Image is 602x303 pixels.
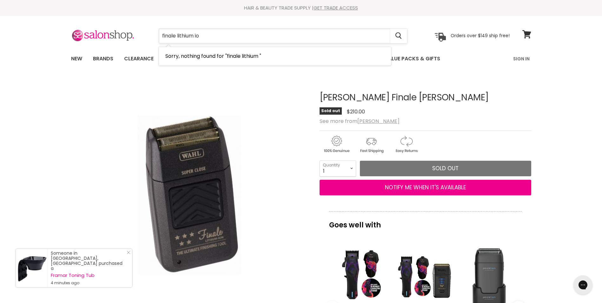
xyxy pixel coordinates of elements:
[124,251,130,257] a: Close Notification
[570,273,596,297] iframe: Gorgias live chat messenger
[380,52,445,65] a: Value Packs & Gifts
[16,249,48,287] a: Visit product page
[314,4,358,11] a: GET TRADE ACCESS
[51,273,126,278] a: Framar Toning Tub
[63,5,539,11] div: HAIR & BEAUTY TRADE SUPPLY |
[347,108,365,115] span: $210.00
[63,50,539,68] nav: Main
[389,135,423,154] img: returns.gif
[329,211,522,232] p: Goes well with
[320,118,400,125] span: See more from
[320,93,531,103] h1: [PERSON_NAME] Finale [PERSON_NAME]
[119,52,158,65] a: Clearance
[51,251,126,286] div: Someone in [GEOGRAPHIC_DATA], [GEOGRAPHIC_DATA] purchased a
[159,47,391,65] li: No Results
[451,33,510,38] p: Orders over $149 ship free!
[320,160,356,176] select: Quantity
[354,135,388,154] img: shipping.gif
[357,118,400,125] a: [PERSON_NAME]
[432,165,459,172] span: Sold out
[165,52,261,60] span: Sorry, nothing found for "finale lithium "
[390,29,407,43] button: Search
[320,135,353,154] img: genuine.gif
[66,52,87,65] a: New
[509,52,533,65] a: Sign In
[88,52,118,65] a: Brands
[66,50,477,68] ul: Main menu
[159,28,407,44] form: Product
[360,161,531,177] button: Sold out
[51,280,126,286] small: 4 minutes ago
[320,107,342,115] span: Sold out
[159,29,390,43] input: Search
[134,111,245,279] img: Wahl Finale Shaver
[127,251,130,254] svg: Close Icon
[320,180,531,196] button: NOTIFY ME WHEN IT'S AVAILABLE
